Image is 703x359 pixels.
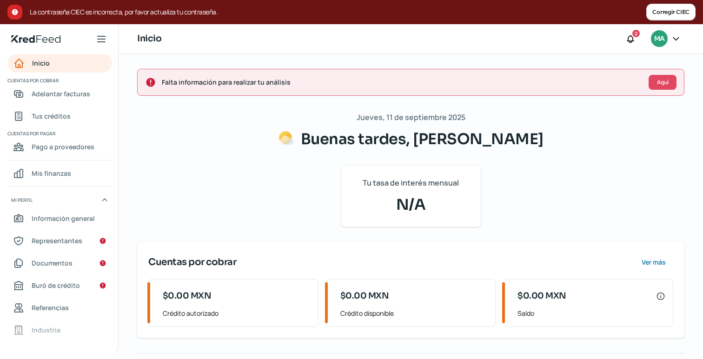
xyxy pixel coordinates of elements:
button: Ver más [634,253,673,272]
span: Tu tasa de interés mensual [363,176,459,190]
button: Corregir CIEC [646,4,696,20]
span: Información general [32,213,95,224]
button: Aquí [649,75,676,90]
a: Información general [7,209,112,228]
a: Mis finanzas [7,164,112,183]
span: Inicio [32,57,50,69]
span: Cuentas por pagar [7,129,111,138]
a: Adelantar facturas [7,85,112,103]
a: Documentos [7,254,112,273]
span: Buró de crédito [32,279,80,291]
span: $0.00 MXN [517,290,566,302]
span: La contraseña CIEC es incorrecta, por favor actualiza tu contraseña. [30,7,646,18]
span: Mi perfil [11,196,33,204]
span: Saldo [517,307,665,319]
span: MA [654,33,664,45]
span: Aquí [657,80,669,85]
span: Industria [32,324,60,336]
a: Representantes [7,232,112,250]
span: Representantes [32,235,82,246]
span: $0.00 MXN [163,290,212,302]
span: Crédito autorizado [163,307,311,319]
span: Redes sociales [32,346,79,358]
span: Adelantar facturas [32,88,90,100]
span: Referencias [32,302,69,313]
span: 2 [635,29,637,38]
span: Jueves, 11 de septiembre 2025 [357,111,465,124]
span: Ver más [642,259,666,266]
span: Mis finanzas [32,167,71,179]
span: Buenas tardes, [PERSON_NAME] [301,130,544,148]
a: Pago a proveedores [7,138,112,156]
span: Tus créditos [32,110,71,122]
span: Cuentas por cobrar [7,76,111,85]
span: N/A [352,193,470,216]
a: Buró de crédito [7,276,112,295]
a: Tus créditos [7,107,112,126]
a: Inicio [7,54,112,73]
img: Saludos [279,131,293,146]
a: Referencias [7,299,112,317]
span: Pago a proveedores [32,141,94,153]
span: $0.00 MXN [340,290,389,302]
h1: Inicio [137,32,161,46]
span: Documentos [32,257,73,269]
a: Industria [7,321,112,339]
span: Falta información para realizar tu análisis [162,76,641,88]
span: Cuentas por cobrar [148,255,236,269]
span: Crédito disponible [340,307,488,319]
